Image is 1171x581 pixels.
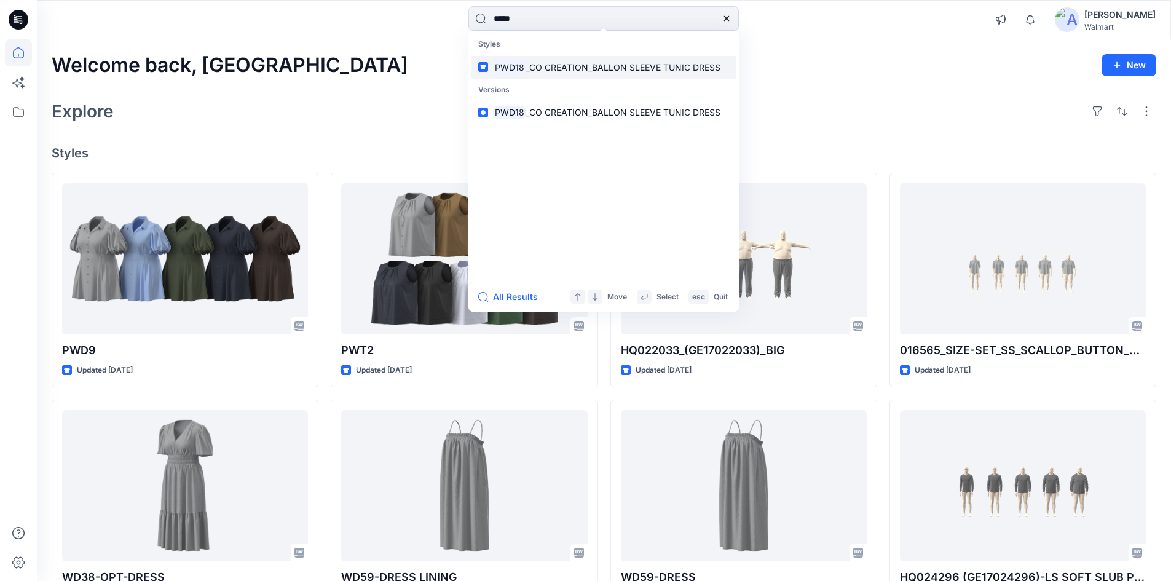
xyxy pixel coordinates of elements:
a: PWT2 [341,183,587,335]
p: Versions [471,79,736,101]
div: [PERSON_NAME] [1084,7,1156,22]
div: Walmart [1084,22,1156,31]
p: Move [607,291,627,304]
button: New [1102,54,1156,76]
h4: Styles [52,146,1156,160]
span: _CO CREATION_BALLON SLEEVE TUNIC DRESS [526,62,720,73]
p: PWD9 [62,342,308,359]
a: 016565_SIZE-SET_SS_SCALLOP_BUTTON_DOWN [900,183,1146,335]
a: WD59-DRESS [621,410,867,562]
h2: Welcome back, [GEOGRAPHIC_DATA] [52,54,408,77]
mark: PWD18 [493,60,526,74]
button: All Results [478,290,546,304]
a: WD38-OPT-DRESS [62,410,308,562]
p: Updated [DATE] [77,364,133,377]
mark: PWD18 [493,105,526,119]
a: PWD18_CO CREATION_BALLON SLEEVE TUNIC DRESS [471,101,736,124]
a: HQ024296 (GE17024296)-LS SOFT SLUB POCKET CREW-REG [900,410,1146,562]
p: Updated [DATE] [356,364,412,377]
img: avatar [1055,7,1079,32]
h2: Explore [52,101,114,121]
p: Styles [471,33,736,56]
p: Select [656,291,679,304]
p: PWT2 [341,342,587,359]
p: 016565_SIZE-SET_SS_SCALLOP_BUTTON_DOWN [900,342,1146,359]
a: PWD18_CO CREATION_BALLON SLEEVE TUNIC DRESS [471,56,736,79]
a: PWD9 [62,183,308,335]
p: Updated [DATE] [915,364,971,377]
p: HQ022033_(GE17022033)_BIG [621,342,867,359]
p: Updated [DATE] [636,364,692,377]
a: HQ022033_(GE17022033)_BIG [621,183,867,335]
p: Quit [714,291,728,304]
p: esc [692,291,705,304]
span: _CO CREATION_BALLON SLEEVE TUNIC DRESS [526,107,720,117]
a: WD59-DRESS LINING [341,410,587,562]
